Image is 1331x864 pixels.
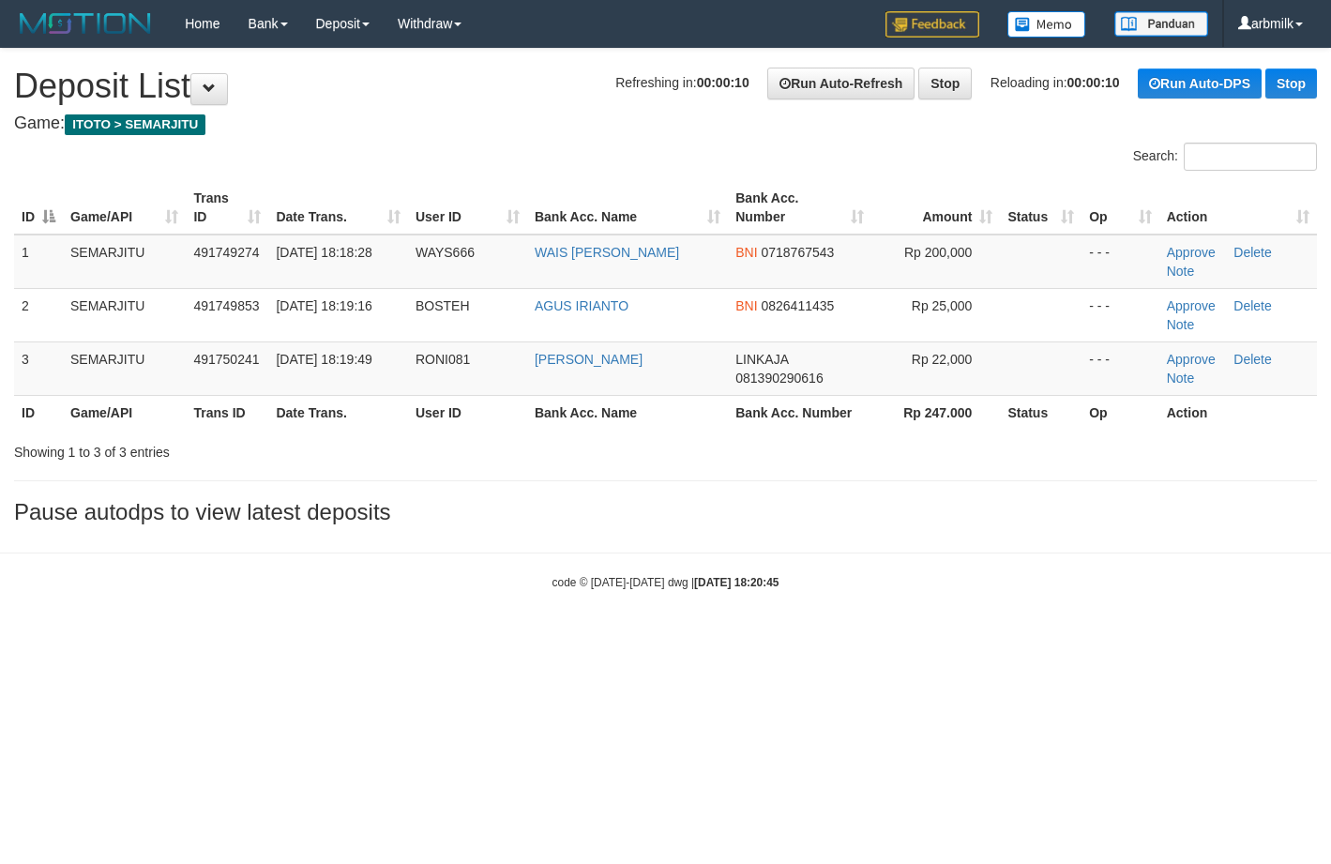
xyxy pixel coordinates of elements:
[904,245,972,260] span: Rp 200,000
[14,114,1317,133] h4: Game:
[735,298,757,313] span: BNI
[63,341,186,395] td: SEMARJITU
[1081,235,1158,289] td: - - -
[276,352,371,367] span: [DATE] 18:19:49
[1167,352,1216,367] a: Approve
[1233,298,1271,313] a: Delete
[14,181,63,235] th: ID: activate to sort column descending
[694,576,779,589] strong: [DATE] 18:20:45
[1167,371,1195,386] a: Note
[14,341,63,395] td: 3
[527,181,728,235] th: Bank Acc. Name: activate to sort column ascending
[14,68,1317,105] h1: Deposit List
[1081,395,1158,430] th: Op
[1184,143,1317,171] input: Search:
[1233,352,1271,367] a: Delete
[63,288,186,341] td: SEMARJITU
[535,352,643,367] a: [PERSON_NAME]
[1081,181,1158,235] th: Op: activate to sort column ascending
[552,576,779,589] small: code © [DATE]-[DATE] dwg |
[1067,75,1120,90] strong: 00:00:10
[63,235,186,289] td: SEMARJITU
[1081,341,1158,395] td: - - -
[408,395,527,430] th: User ID
[1081,288,1158,341] td: - - -
[735,245,757,260] span: BNI
[63,181,186,235] th: Game/API: activate to sort column ascending
[615,75,749,90] span: Refreshing in:
[912,298,973,313] span: Rp 25,000
[871,395,1000,430] th: Rp 247.000
[276,298,371,313] span: [DATE] 18:19:16
[761,298,834,313] span: Copy 0826411435 to clipboard
[268,395,408,430] th: Date Trans.
[871,181,1000,235] th: Amount: activate to sort column ascending
[193,245,259,260] span: 491749274
[1167,317,1195,332] a: Note
[728,395,871,430] th: Bank Acc. Number
[1000,395,1081,430] th: Status
[991,75,1120,90] span: Reloading in:
[14,288,63,341] td: 2
[1138,68,1262,99] a: Run Auto-DPS
[728,181,871,235] th: Bank Acc. Number: activate to sort column ascending
[735,352,788,367] span: LINKAJA
[14,435,540,462] div: Showing 1 to 3 of 3 entries
[63,395,186,430] th: Game/API
[14,395,63,430] th: ID
[535,245,679,260] a: WAIS [PERSON_NAME]
[416,352,470,367] span: RONI081
[1167,245,1216,260] a: Approve
[1007,11,1086,38] img: Button%20Memo.svg
[1133,143,1317,171] label: Search:
[193,352,259,367] span: 491750241
[527,395,728,430] th: Bank Acc. Name
[186,395,268,430] th: Trans ID
[912,352,973,367] span: Rp 22,000
[767,68,915,99] a: Run Auto-Refresh
[1167,298,1216,313] a: Approve
[1233,245,1271,260] a: Delete
[416,245,475,260] span: WAYS666
[65,114,205,135] span: ITOTO > SEMARJITU
[1265,68,1317,99] a: Stop
[14,500,1317,524] h3: Pause autodps to view latest deposits
[535,298,628,313] a: AGUS IRIANTO
[14,9,157,38] img: MOTION_logo.png
[918,68,972,99] a: Stop
[1114,11,1208,37] img: panduan.png
[276,245,371,260] span: [DATE] 18:18:28
[408,181,527,235] th: User ID: activate to sort column ascending
[14,235,63,289] td: 1
[1167,264,1195,279] a: Note
[193,298,259,313] span: 491749853
[697,75,749,90] strong: 00:00:10
[885,11,979,38] img: Feedback.jpg
[1159,181,1317,235] th: Action: activate to sort column ascending
[1159,395,1317,430] th: Action
[268,181,408,235] th: Date Trans.: activate to sort column ascending
[1000,181,1081,235] th: Status: activate to sort column ascending
[186,181,268,235] th: Trans ID: activate to sort column ascending
[735,371,823,386] span: Copy 081390290616 to clipboard
[761,245,834,260] span: Copy 0718767543 to clipboard
[416,298,470,313] span: BOSTEH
